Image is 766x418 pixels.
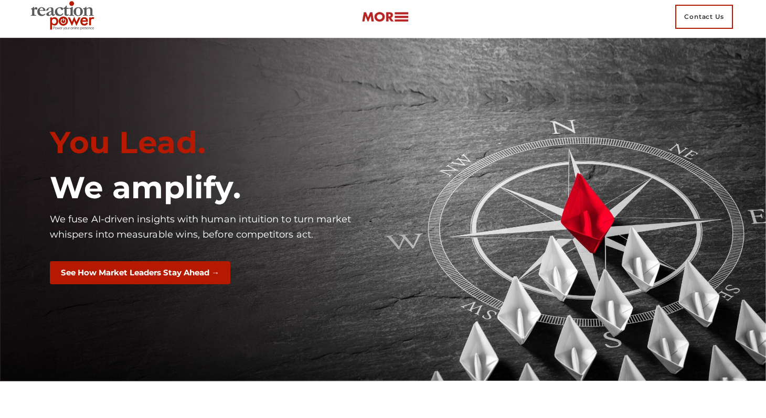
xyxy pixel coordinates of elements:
p: We fuse AI-driven insights with human intuition to turn market whispers into measurable wins, bef... [50,212,375,243]
h1: We amplify. [50,169,375,207]
img: more-btn.png [361,11,409,23]
a: See How Market Leaders Stay Ahead → [50,266,230,278]
button: See How Market Leaders Stay Ahead → [50,261,230,285]
span: Contact Us [675,5,733,29]
span: You Lead. [50,124,206,161]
